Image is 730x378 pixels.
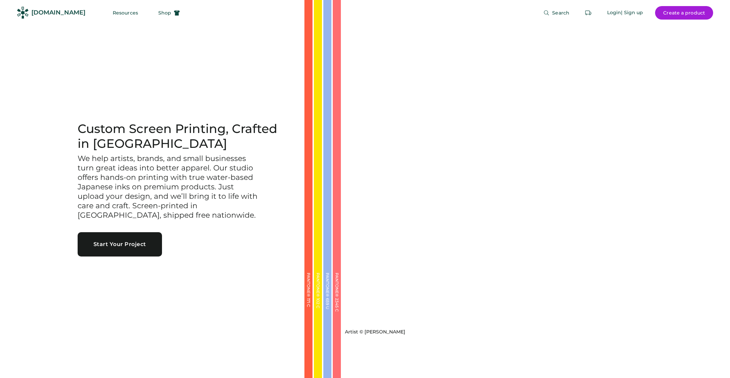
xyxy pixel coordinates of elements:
div: PANTONE® 171 C [306,273,310,340]
span: Search [552,10,569,15]
h1: Custom Screen Printing, Crafted in [GEOGRAPHIC_DATA] [78,122,288,151]
div: Login [607,9,621,16]
div: Artist © [PERSON_NAME] [345,329,405,335]
img: Rendered Logo - Screens [17,7,29,19]
div: PANTONE® 102 C [316,273,320,340]
span: Shop [158,10,171,15]
h3: We help artists, brands, and small businesses turn great ideas into better apparel. Our studio of... [78,154,260,220]
button: Retrieve an order [582,6,595,20]
button: Start Your Project [78,232,162,256]
button: Resources [105,6,146,20]
div: [DOMAIN_NAME] [31,8,85,17]
div: PANTONE® 659 U [325,273,329,340]
a: Artist © [PERSON_NAME] [342,326,405,335]
div: | Sign up [621,9,643,16]
button: Create a product [655,6,713,20]
button: Shop [150,6,188,20]
button: Search [535,6,577,20]
div: PANTONE® 2345 C [335,273,339,340]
